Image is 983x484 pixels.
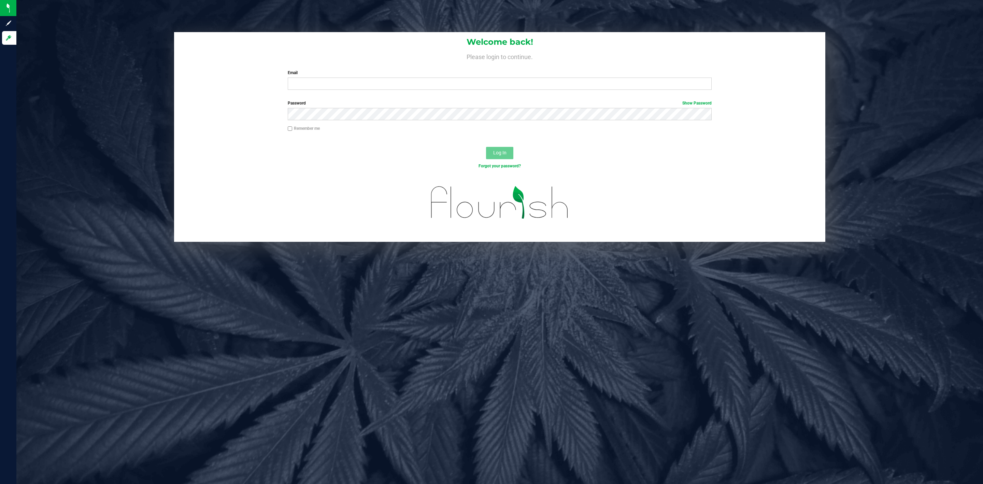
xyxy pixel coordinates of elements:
button: Log In [486,147,513,159]
input: Remember me [288,126,293,131]
label: Remember me [288,125,320,132]
label: Email [288,70,712,76]
span: Password [288,101,306,106]
h1: Welcome back! [174,38,825,46]
inline-svg: Sign up [5,20,12,27]
h4: Please login to continue. [174,52,825,60]
img: flourish_logo.svg [418,176,581,229]
inline-svg: Log in [5,34,12,41]
a: Forgot your password? [479,164,521,168]
span: Log In [493,150,507,155]
a: Show Password [682,101,712,106]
